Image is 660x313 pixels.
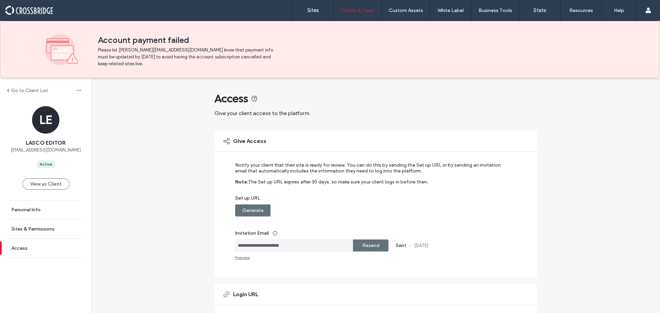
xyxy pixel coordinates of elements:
span: [EMAIL_ADDRESS][DOMAIN_NAME] [11,147,81,154]
div: Preview [235,255,250,260]
label: Personal Info [11,207,41,213]
label: Generate [242,204,264,217]
label: Stats [533,7,546,13]
label: Business Tools [478,8,512,13]
label: Sites [307,7,319,13]
span: Give your client access to the platform. [214,110,310,116]
label: [DATE] [414,243,428,248]
label: Set up URL [235,195,507,204]
label: Access [11,245,27,251]
label: White Label [438,8,464,13]
label: Help [614,8,624,13]
span: Login URL [233,291,258,298]
div: LE [32,106,59,134]
label: Note: [235,179,248,195]
span: Please let [PERSON_NAME][EMAIL_ADDRESS][DOMAIN_NAME] know that payment info must be updated by [D... [98,47,275,67]
label: Sent [396,243,406,248]
span: Access [214,92,248,105]
div: Active [40,161,52,167]
label: Clients & Team [341,8,375,13]
span: Account payment failed [98,35,615,45]
label: Resend [362,239,379,252]
button: View as Client [22,178,69,190]
label: Go to Client List [11,88,48,93]
label: Invitation Email [235,227,507,239]
label: The Set up URL expires after 30 days, so make sure your client logs in before then. [248,179,428,195]
label: Notify your client that their site is ready for review. You can do this by sending the Set up URL... [235,162,507,179]
label: Custom Assets [389,8,423,13]
span: LASCO EDITOR [26,139,66,147]
span: Give Access [233,137,266,145]
label: Resources [569,8,593,13]
label: Sites & Permissions [11,226,55,232]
